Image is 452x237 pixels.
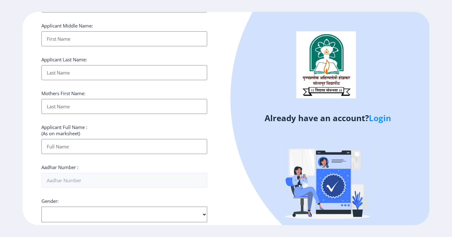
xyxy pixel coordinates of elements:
[41,99,207,114] input: Last Name
[41,173,207,188] input: Aadhar Number
[41,90,85,96] label: Mothers First Name:
[41,31,207,46] input: First Name
[296,31,356,98] img: logo
[41,124,87,137] label: Applicant Full Name : (As on marksheet)
[369,112,391,124] a: Login
[41,164,78,170] label: Aadhar Number :
[41,65,207,80] input: Last Name
[231,113,425,123] h4: Already have an account?
[41,139,207,154] input: Full Name
[273,125,383,235] img: Verified-rafiki.svg
[41,23,93,29] label: Applicant Middle Name:
[41,56,87,63] label: Applicant Last Name:
[41,198,59,204] label: Gender:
